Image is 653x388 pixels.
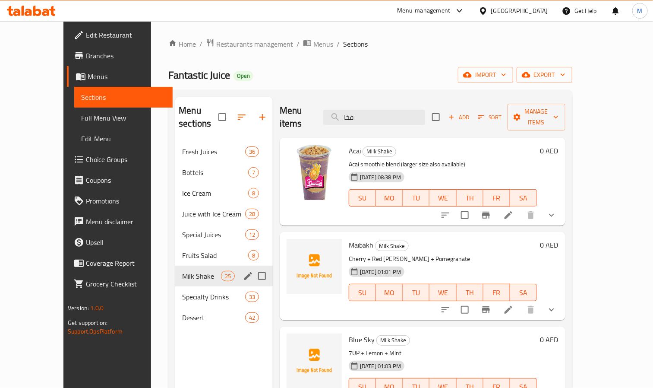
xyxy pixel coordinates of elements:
div: Fruits Salad8 [175,245,273,266]
div: items [221,271,235,281]
span: Milk Shake [377,335,410,345]
li: / [199,39,202,49]
span: Milk Shake [363,146,396,156]
button: delete [521,299,541,320]
span: SA [514,192,533,204]
button: SU [349,189,376,207]
button: export [517,67,572,83]
div: Bottels7 [175,162,273,183]
li: / [297,39,300,49]
span: Fresh Juices [182,146,245,157]
span: Sort [478,112,502,122]
span: Choice Groups [86,154,166,165]
a: Edit menu item [503,210,514,220]
button: TU [403,189,429,207]
p: Cherry + Red [PERSON_NAME] + Pomegranate [349,254,537,264]
div: items [248,250,259,261]
span: export [524,70,565,80]
span: WE [433,286,453,299]
span: Upsell [86,237,166,248]
a: Edit Menu [74,128,173,149]
span: Select to update [456,301,474,319]
div: Special Juices12 [175,224,273,245]
span: Edit Menu [81,134,166,144]
a: Menus [67,66,173,87]
div: Milk Shake [363,146,396,157]
button: edit [242,270,255,283]
h6: 0 AED [540,239,558,251]
div: Milk Shake [375,241,409,251]
span: Edit Restaurant [86,30,166,40]
span: Promotions [86,196,166,206]
div: Ice Cream8 [175,183,273,204]
span: Menus [313,39,333,49]
span: Milk Shake [182,271,221,281]
div: items [245,312,259,323]
a: Home [168,39,196,49]
button: WE [429,284,456,301]
button: TH [457,189,483,207]
div: Menu-management [397,6,451,16]
span: Milk Shake [375,241,408,251]
span: [DATE] 01:03 PM [356,362,404,370]
span: Get support on: [68,317,107,328]
button: show more [541,299,562,320]
span: Add [447,112,470,122]
button: SA [510,189,537,207]
span: Select to update [456,206,474,224]
button: SU [349,284,376,301]
button: SA [510,284,537,301]
button: Manage items [508,104,565,130]
span: 12 [246,231,259,239]
span: Sections [81,92,166,102]
button: TH [457,284,483,301]
span: Juice with Ice Cream [182,209,245,219]
span: Grocery Checklist [86,279,166,289]
span: [DATE] 01:01 PM [356,268,404,276]
span: Bottels [182,167,248,178]
div: items [248,167,259,178]
span: M [637,6,643,16]
button: Add [445,111,473,124]
span: 28 [246,210,259,218]
a: Choice Groups [67,149,173,170]
h6: 0 AED [540,334,558,346]
span: Menu disclaimer [86,216,166,227]
span: 33 [246,293,259,301]
a: Menus [303,38,333,50]
img: Maibakh [287,239,342,294]
img: Acai [287,145,342,200]
span: 36 [246,148,259,156]
span: Blue Sky [349,333,375,346]
div: Ice Cream [182,188,248,198]
button: Branch-specific-item [476,205,496,226]
span: SA [514,286,533,299]
div: Specialty Drinks [182,292,245,302]
span: Sort sections [231,107,252,127]
span: Sections [343,39,368,49]
span: Restaurants management [216,39,293,49]
span: Fantastic Juice [168,65,230,85]
span: Full Menu View [81,113,166,123]
span: 42 [246,314,259,322]
button: Branch-specific-item [476,299,496,320]
div: items [248,188,259,198]
div: items [245,292,259,302]
button: sort-choices [435,299,456,320]
span: 8 [249,189,259,197]
span: MO [379,286,399,299]
div: items [245,146,259,157]
a: Coupons [67,170,173,191]
span: TH [460,192,480,204]
span: Special Juices [182,229,245,240]
a: Upsell [67,232,173,253]
p: 7UP + Lemon + Mint [349,348,537,359]
a: Full Menu View [74,108,173,128]
nav: breadcrumb [168,38,572,50]
span: 25 [221,272,234,280]
span: MO [379,192,399,204]
span: 1.0.0 [90,302,104,314]
a: Coverage Report [67,253,173,274]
